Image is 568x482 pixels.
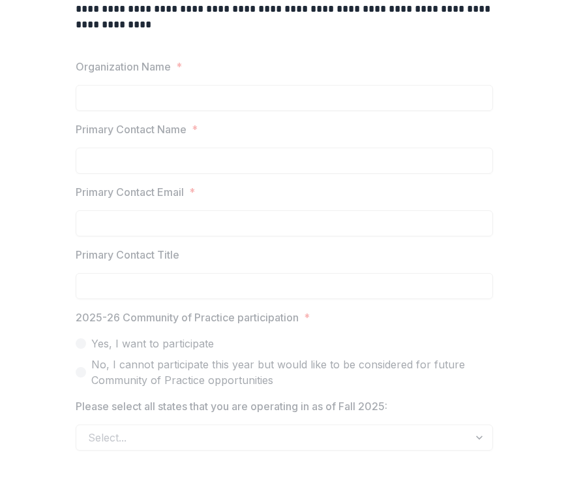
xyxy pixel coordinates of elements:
[76,398,387,414] p: Please select all states that you are operating in as of Fall 2025:
[76,184,184,200] p: Primary Contact Email
[91,357,493,388] span: No, I cannot participate this year but would like to be considered for future Community of Practi...
[76,310,299,325] p: 2025-26 Community of Practice participation
[76,121,187,137] p: Primary Contact Name
[76,247,179,263] p: Primary Contact Title
[91,336,214,351] span: Yes, I want to participate
[76,59,171,74] p: Organization Name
